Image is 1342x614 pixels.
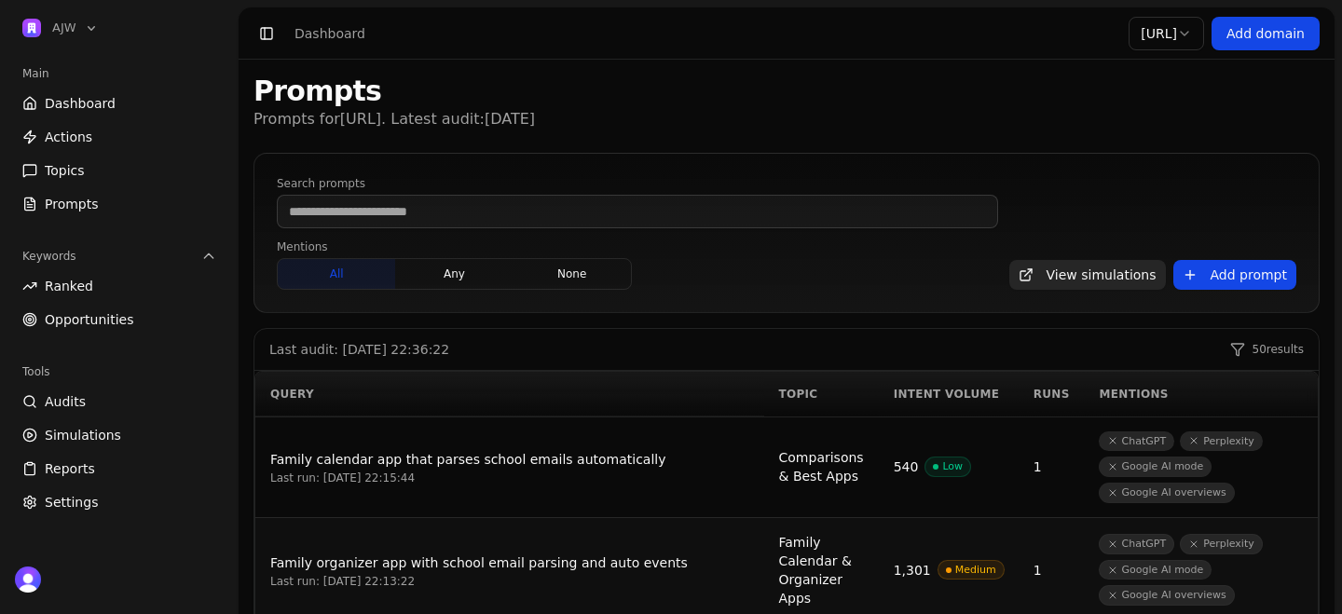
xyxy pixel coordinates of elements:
[45,161,85,180] span: Topics
[1181,432,1262,451] span: Perplexity
[1173,260,1296,290] button: Add prompt
[15,189,224,219] a: Prompts
[45,493,98,512] span: Settings
[514,259,631,289] button: none
[52,20,76,36] span: AJW
[779,535,852,606] span: Family Calendar & Organizer Apps
[278,259,395,289] button: all
[270,471,749,485] div: Last run: [DATE] 22:15:44
[45,426,121,444] span: Simulations
[395,259,513,289] button: any
[925,457,970,476] span: Low
[894,457,919,476] div: 540
[253,75,535,108] h1: Prompts
[1100,432,1174,451] span: ChatGPT
[1100,484,1234,502] span: Google AI overviews
[270,552,749,574] div: Family organizer app with school email parsing and auto events
[22,19,41,37] img: AJW
[1009,260,1166,290] a: View simulations
[1212,17,1320,50] a: Add domain
[15,59,224,89] div: Main
[269,340,449,359] div: Last audit: [DATE] 22:36:22
[1100,586,1234,605] span: Google AI overviews
[45,459,95,478] span: Reports
[270,574,749,589] div: Last run: [DATE] 22:13:22
[15,305,224,334] a: Opportunities
[1034,387,1070,402] div: Runs
[15,387,224,416] a: Audits
[45,392,86,411] span: Audits
[15,566,41,593] button: Open user button
[1100,535,1174,553] span: ChatGPT
[45,195,99,213] span: Prompts
[15,156,224,185] a: Topics
[1181,535,1262,553] span: Perplexity
[45,277,93,295] span: Ranked
[938,561,1004,580] span: Medium
[270,387,749,402] div: Query
[1100,457,1212,476] span: Google AI mode
[15,420,224,450] a: Simulations
[45,310,134,329] span: Opportunities
[45,128,92,146] span: Actions
[270,448,749,471] div: Family calendar app that parses school emails automatically
[15,15,106,41] button: Open organization switcher
[15,487,224,517] a: Settings
[15,89,224,118] a: Dashboard
[253,108,535,130] p: Prompts for [URL] . Latest audit: [DATE]
[15,122,224,152] a: Actions
[277,176,998,191] label: Search prompts
[277,239,632,254] label: Mentions
[15,271,224,301] a: Ranked
[1085,372,1318,416] th: Mentions
[45,94,116,113] span: Dashboard
[1034,561,1070,580] div: 1
[15,357,224,387] div: Tools
[1034,457,1070,476] div: 1
[779,387,864,402] div: Topic
[15,566,41,593] img: 's logo
[1253,342,1304,357] span: 50 results
[294,24,365,43] div: Dashboard
[1100,561,1212,580] span: Google AI mode
[15,241,224,271] button: Keywords
[894,387,1004,402] div: Intent Volume
[779,450,864,484] span: Comparisons & Best Apps
[894,561,931,580] div: 1,301
[15,454,224,484] a: Reports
